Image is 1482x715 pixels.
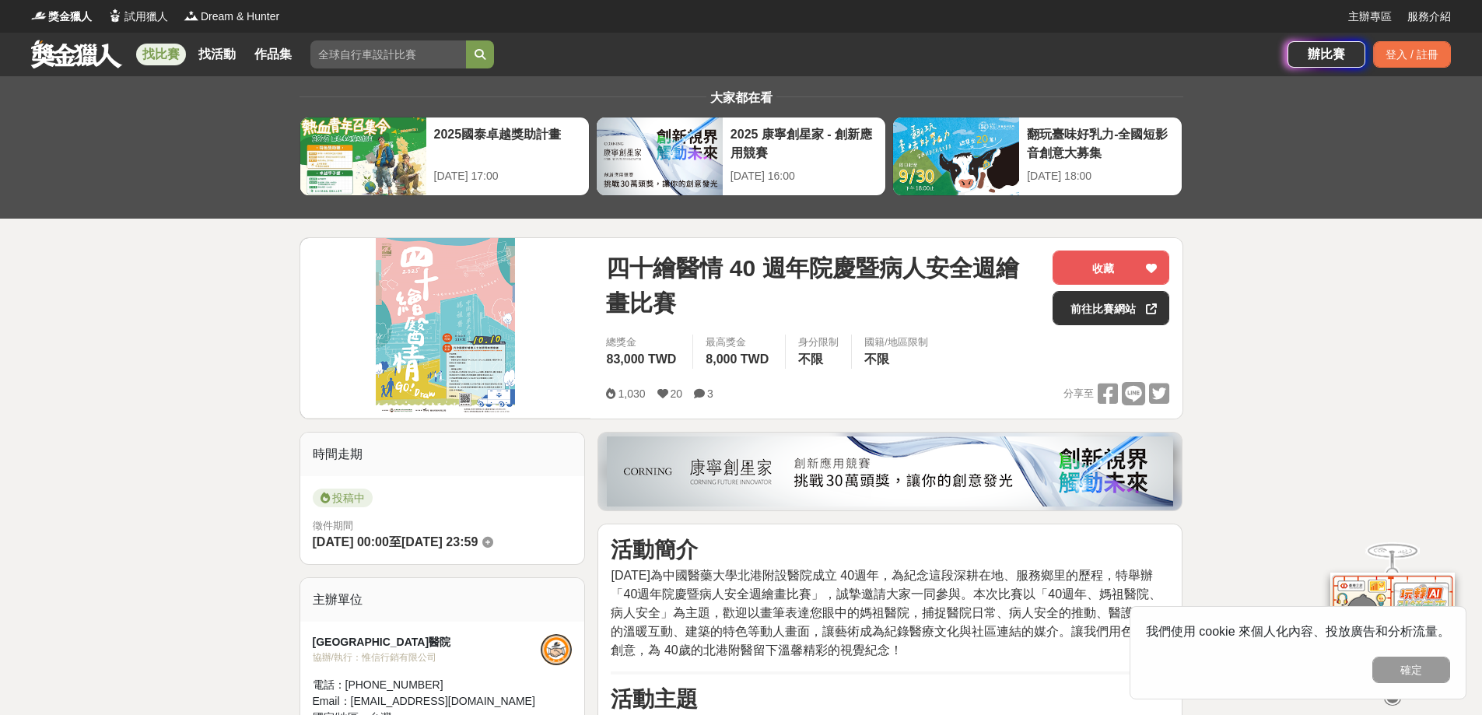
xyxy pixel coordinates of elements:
[606,352,676,366] span: 83,000 TWD
[313,677,541,693] div: 電話： [PHONE_NUMBER]
[864,352,889,366] span: 不限
[300,578,585,622] div: 主辦單位
[1288,41,1365,68] a: 辦比賽
[313,535,389,549] span: [DATE] 00:00
[48,9,92,25] span: 獎金獵人
[1053,251,1169,285] button: 收藏
[1027,125,1174,160] div: 翻玩臺味好乳力-全國短影音創意大募集
[310,40,466,68] input: 全球自行車設計比賽
[607,436,1173,506] img: be6ed63e-7b41-4cb8-917a-a53bd949b1b4.png
[31,9,92,25] a: Logo獎金獵人
[596,117,886,196] a: 2025 康寧創星家 - 創新應用競賽[DATE] 16:00
[1373,41,1451,68] div: 登入 / 註冊
[798,335,839,350] div: 身分限制
[136,44,186,65] a: 找比賽
[706,335,773,350] span: 最高獎金
[201,9,279,25] span: Dream & Hunter
[1063,382,1094,405] span: 分享至
[730,168,878,184] div: [DATE] 16:00
[611,569,1161,657] span: [DATE]為中國醫藥大學北港附設醫院成立 40週年，為紀念這段深耕在地、服務鄉里的歷程，特舉辦「40週年院慶暨病人安全週繪畫比賽」，誠摯邀請大家一同參與。本次比賽以「40週年、媽祖醫院、病人安...
[1348,9,1392,25] a: 主辦專區
[107,8,123,23] img: Logo
[192,44,242,65] a: 找活動
[389,535,401,549] span: 至
[31,8,47,23] img: Logo
[730,125,878,160] div: 2025 康寧創星家 - 創新應用競賽
[107,9,168,25] a: Logo試用獵人
[611,687,698,711] strong: 活動主題
[434,168,581,184] div: [DATE] 17:00
[401,535,478,549] span: [DATE] 23:59
[248,44,298,65] a: 作品集
[611,538,698,562] strong: 活動簡介
[606,335,680,350] span: 總獎金
[313,693,541,710] div: Email： [EMAIL_ADDRESS][DOMAIN_NAME]
[313,650,541,664] div: 協辦/執行： 惟信行銷有限公司
[1372,657,1450,683] button: 確定
[313,634,541,650] div: [GEOGRAPHIC_DATA]醫院
[313,489,373,507] span: 投稿中
[707,387,713,400] span: 3
[1027,168,1174,184] div: [DATE] 18:00
[606,251,1040,321] span: 四十繪醫情 40 週年院慶暨病人安全週繪畫比賽
[313,520,353,531] span: 徵件期間
[1330,562,1455,665] img: d2146d9a-e6f6-4337-9592-8cefde37ba6b.png
[864,335,928,350] div: 國籍/地區限制
[300,117,590,196] a: 2025國泰卓越獎助計畫[DATE] 17:00
[706,91,776,104] span: 大家都在看
[1407,9,1451,25] a: 服務介紹
[1146,625,1450,638] span: 我們使用 cookie 來個人化內容、投放廣告和分析流量。
[300,433,585,476] div: 時間走期
[124,9,168,25] span: 試用獵人
[184,9,279,25] a: LogoDream & Hunter
[706,352,769,366] span: 8,000 TWD
[434,125,581,160] div: 2025國泰卓越獎助計畫
[618,387,645,400] span: 1,030
[892,117,1182,196] a: 翻玩臺味好乳力-全國短影音創意大募集[DATE] 18:00
[1053,291,1169,325] a: 前往比賽網站
[300,238,591,418] img: Cover Image
[184,8,199,23] img: Logo
[671,387,683,400] span: 20
[798,352,823,366] span: 不限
